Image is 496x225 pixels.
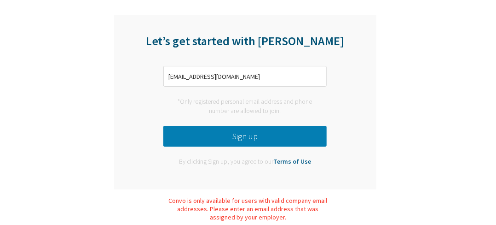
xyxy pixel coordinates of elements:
input: Enter phone number or email address [163,66,327,87]
div: *Only registered personal email address and phone number are allowed to join. [163,97,327,115]
div: Convo is only available for users with valid company email addresses. Please enter an email addre... [167,196,329,221]
a: Terms of Use [273,157,311,166]
div: By clicking Sign up, you agree to our [172,157,318,166]
button: Sign up [163,126,327,147]
div: Let’s get started with [PERSON_NAME] [114,33,376,60]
